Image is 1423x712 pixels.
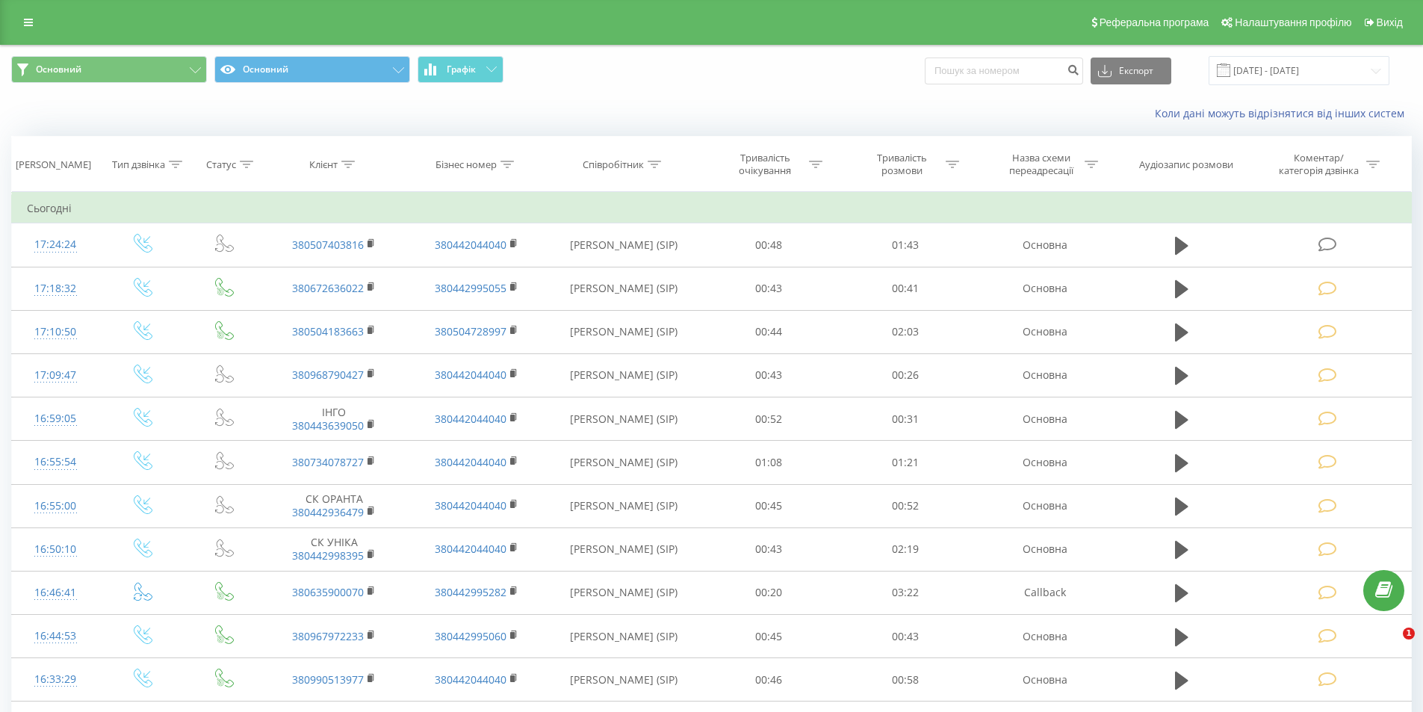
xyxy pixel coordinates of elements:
td: 00:43 [701,267,837,310]
td: 01:08 [701,441,837,484]
td: 00:45 [701,484,837,527]
td: 01:43 [837,223,974,267]
td: Основна [973,484,1115,527]
td: Основна [973,267,1115,310]
td: СК ОРАНТА [263,484,405,527]
span: Налаштування профілю [1235,16,1351,28]
a: 380442995282 [435,585,506,599]
td: 00:46 [701,658,837,702]
div: 16:46:41 [27,578,84,607]
a: 380967972233 [292,629,364,643]
a: 380443639050 [292,418,364,433]
td: 00:43 [701,527,837,571]
td: Основна [973,223,1115,267]
td: СК УНІКА [263,527,405,571]
a: 380504728997 [435,324,506,338]
button: Графік [418,56,503,83]
a: 380734078727 [292,455,364,469]
div: Клієнт [309,158,338,171]
iframe: Intercom live chat [1372,628,1408,663]
td: 00:20 [701,571,837,614]
div: 16:55:00 [27,492,84,521]
div: 16:44:53 [27,622,84,651]
span: Реферальна програма [1100,16,1209,28]
a: 380442044040 [435,542,506,556]
a: 380442044040 [435,498,506,513]
div: Тип дзвінка [112,158,165,171]
div: 16:59:05 [27,404,84,433]
a: 380442044040 [435,238,506,252]
a: 380635900070 [292,585,364,599]
td: [PERSON_NAME] (SIP) [548,397,701,441]
a: 380442995055 [435,281,506,295]
td: [PERSON_NAME] (SIP) [548,658,701,702]
a: 380504183663 [292,324,364,338]
a: 380442044040 [435,412,506,426]
td: 03:22 [837,571,974,614]
span: Основний [36,64,81,75]
div: Тривалість розмови [862,152,942,177]
div: 17:18:32 [27,274,84,303]
a: 380442044040 [435,672,506,687]
td: 00:44 [701,310,837,353]
td: Основна [973,310,1115,353]
td: [PERSON_NAME] (SIP) [548,571,701,614]
div: Коментар/категорія дзвінка [1275,152,1362,177]
div: 16:50:10 [27,535,84,564]
td: [PERSON_NAME] (SIP) [548,310,701,353]
td: Callback [973,571,1115,614]
td: ІНГО [263,397,405,441]
td: Основна [973,441,1115,484]
a: 380442995060 [435,629,506,643]
td: [PERSON_NAME] (SIP) [548,353,701,397]
input: Пошук за номером [925,58,1083,84]
td: [PERSON_NAME] (SIP) [548,615,701,658]
div: Назва схеми переадресації [1001,152,1081,177]
td: [PERSON_NAME] (SIP) [548,484,701,527]
td: 00:43 [701,353,837,397]
td: Основна [973,397,1115,441]
td: [PERSON_NAME] (SIP) [548,267,701,310]
td: [PERSON_NAME] (SIP) [548,441,701,484]
td: Основна [973,527,1115,571]
td: 00:52 [837,484,974,527]
td: Основна [973,615,1115,658]
a: 380990513977 [292,672,364,687]
div: [PERSON_NAME] [16,158,91,171]
td: Основна [973,658,1115,702]
td: 00:43 [837,615,974,658]
td: Сьогодні [12,194,1412,223]
td: 02:19 [837,527,974,571]
button: Експорт [1091,58,1171,84]
span: 1 [1403,628,1415,640]
td: 00:26 [837,353,974,397]
div: Аудіозапис розмови [1139,158,1233,171]
div: Тривалість очікування [725,152,805,177]
td: 00:48 [701,223,837,267]
td: Основна [973,353,1115,397]
button: Основний [11,56,207,83]
div: 16:55:54 [27,448,84,477]
a: 380442998395 [292,548,364,563]
div: 17:09:47 [27,361,84,390]
a: Коли дані можуть відрізнятися вiд інших систем [1155,106,1412,120]
button: Основний [214,56,410,83]
span: Вихід [1377,16,1403,28]
div: 17:24:24 [27,230,84,259]
span: Графік [447,64,476,75]
div: Бізнес номер [435,158,497,171]
td: 00:45 [701,615,837,658]
a: 380672636022 [292,281,364,295]
td: [PERSON_NAME] (SIP) [548,223,701,267]
a: 380442936479 [292,505,364,519]
td: 00:31 [837,397,974,441]
div: 16:33:29 [27,665,84,694]
td: 02:03 [837,310,974,353]
a: 380442044040 [435,455,506,469]
div: 17:10:50 [27,318,84,347]
td: 00:52 [701,397,837,441]
div: Співробітник [583,158,644,171]
td: 01:21 [837,441,974,484]
td: 00:58 [837,658,974,702]
td: 00:41 [837,267,974,310]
